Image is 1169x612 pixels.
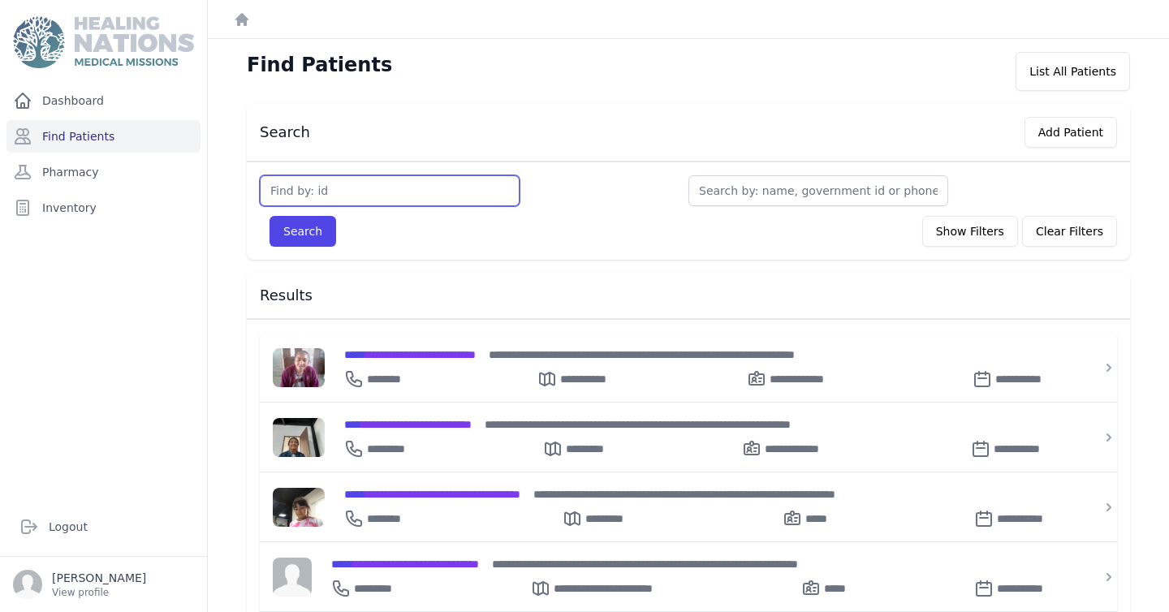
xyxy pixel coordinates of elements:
button: Add Patient [1024,117,1117,148]
button: Clear Filters [1022,216,1117,247]
input: Find by: id [260,175,520,206]
h3: Results [260,286,1117,305]
p: [PERSON_NAME] [52,570,146,586]
img: Medical Missions EMR [13,16,193,68]
img: xemPTz1t101TAAAACV0RVh0ZGF0ZTpjcmVhdGUAMjAyNS0wNi0xOVQyMDoyOTo1OCswMDowML4MSRkAAAAldEVYdGRhdGU6bW... [273,488,325,527]
input: Search by: name, government id or phone [688,175,948,206]
a: Logout [13,511,194,543]
a: Dashboard [6,84,201,117]
a: Find Patients [6,120,201,153]
a: [PERSON_NAME] View profile [13,570,194,599]
img: B3REad0xz7hSAAAAJXRFWHRkYXRlOmNyZWF0ZQAyMDI1LTA2LTI0VDE0OjQzOjQyKzAwOjAwz0ka0wAAACV0RVh0ZGF0ZTptb... [273,418,325,457]
button: Search [270,216,336,247]
a: Pharmacy [6,156,201,188]
img: person-242608b1a05df3501eefc295dc1bc67a.jpg [273,558,312,597]
p: View profile [52,586,146,599]
img: BbYPW8wm7LVNAAAAJXRFWHRkYXRlOmNyZWF0ZQAyMDI0LTAxLTAyVDE4OjM1OjE3KzAwOjAwsbXxhwAAACV0RVh0ZGF0ZTptb... [273,348,325,387]
h1: Find Patients [247,52,392,78]
div: List All Patients [1016,52,1130,91]
button: Show Filters [922,216,1018,247]
a: Inventory [6,192,201,224]
h3: Search [260,123,310,142]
